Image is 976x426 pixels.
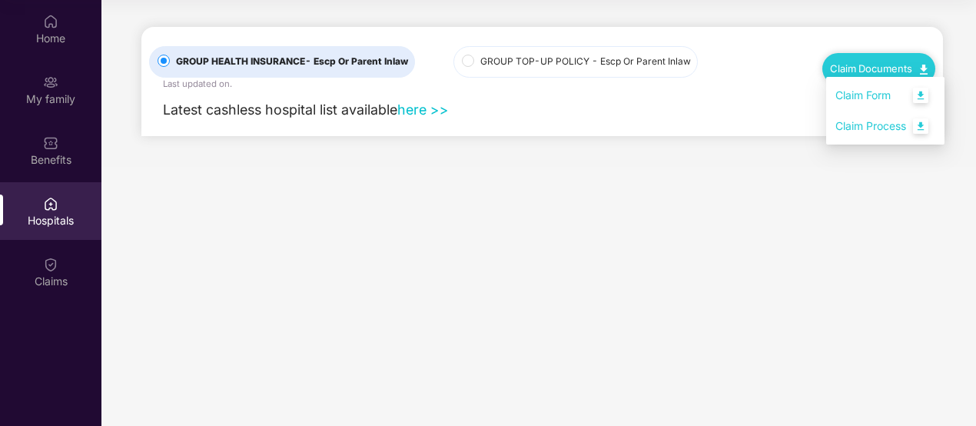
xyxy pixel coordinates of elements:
span: Latest cashless hospital list available [163,102,397,118]
a: Claim Process [835,110,935,143]
img: svg+xml;base64,PHN2ZyB4bWxucz0iaHR0cDovL3d3dy53My5vcmcvMjAwMC9zdmciIHdpZHRoPSIxMC40IiBoZWlnaHQ9Ij... [920,65,928,75]
span: GROUP HEALTH INSURANCE [170,55,414,69]
a: Claim Form [835,79,935,112]
img: svg+xml;base64,PHN2ZyBpZD0iQ2xhaW0iIHhtbG5zPSJodHRwOi8vd3d3LnczLm9yZy8yMDAwL3N2ZyIgd2lkdGg9IjIwIi... [43,257,58,272]
a: Claim Documents [830,62,928,75]
img: svg+xml;base64,PHN2ZyBpZD0iQmVuZWZpdHMiIHhtbG5zPSJodHRwOi8vd3d3LnczLm9yZy8yMDAwL3N2ZyIgd2lkdGg9Ij... [43,135,58,151]
span: - Escp Or Parent Inlaw [305,55,408,67]
span: GROUP TOP-UP POLICY [474,55,697,69]
div: Last updated on . [163,78,232,92]
span: - Escp Or Parent Inlaw [592,55,691,67]
img: svg+xml;base64,PHN2ZyB3aWR0aD0iMjAiIGhlaWdodD0iMjAiIHZpZXdCb3g9IjAgMCAyMCAyMCIgZmlsbD0ibm9uZSIgeG... [43,75,58,90]
img: svg+xml;base64,PHN2ZyBpZD0iSG9tZSIgeG1sbnM9Imh0dHA6Ly93d3cudzMub3JnLzIwMDAvc3ZnIiB3aWR0aD0iMjAiIG... [43,14,58,29]
a: here >> [397,102,449,118]
img: svg+xml;base64,PHN2ZyBpZD0iSG9zcGl0YWxzIiB4bWxucz0iaHR0cDovL3d3dy53My5vcmcvMjAwMC9zdmciIHdpZHRoPS... [43,196,58,211]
